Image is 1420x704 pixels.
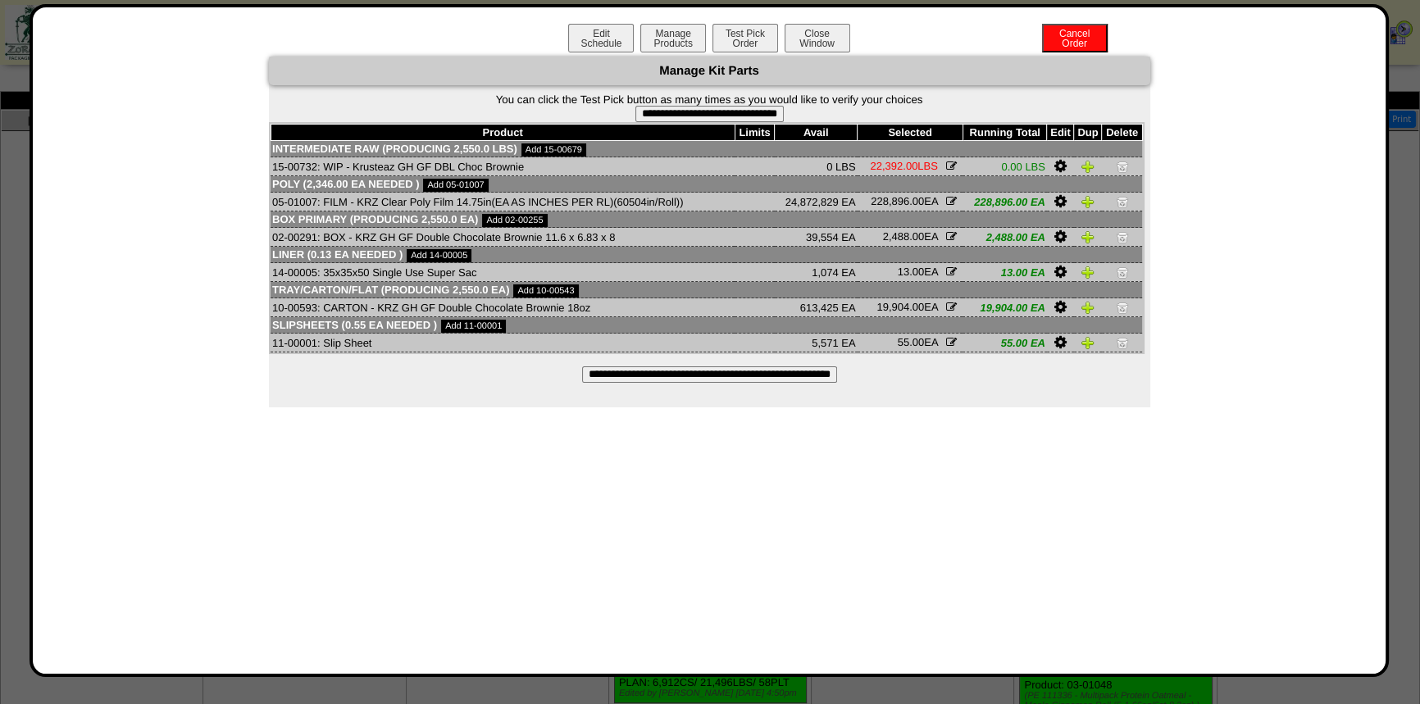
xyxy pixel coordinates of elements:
[1116,230,1129,243] img: Delete Item
[871,195,924,207] span: 228,896.00
[271,263,735,282] td: 14-00005: 35x35x50 Single Use Super Sac
[1116,195,1129,208] img: Delete Item
[963,157,1046,176] td: 0.00 LBS
[423,179,488,192] a: Add 05-01007
[1081,301,1095,314] img: Duplicate Item
[1081,266,1095,279] img: Duplicate Item
[271,211,1142,228] td: Box Primary (Producing 2,550.0 EA)
[963,193,1046,211] td: 228,896.00 EA
[775,125,858,141] th: Avail
[271,125,735,141] th: Product
[963,125,1046,141] th: Running Total
[898,266,925,278] span: 13.00
[1074,125,1102,141] th: Dup
[735,125,775,141] th: Limits
[963,228,1046,247] td: 2,488.00 EA
[963,334,1046,352] td: 55.00 EA
[883,230,925,243] span: 2,488.00
[963,263,1046,282] td: 13.00 EA
[775,228,858,247] td: 39,554 EA
[1081,195,1095,208] img: Duplicate Item
[271,157,735,176] td: 15-00732: WIP - Krusteaz GH GF DBL Choc Brownie
[271,193,735,211] td: 05-01007: FILM - KRZ Clear Poly Film 14.75in(EA AS INCHES PER RL)(60504in/Roll))
[876,301,924,313] span: 19,904.00
[775,263,858,282] td: 1,074 EA
[1116,266,1129,279] img: Delete Item
[858,125,963,141] th: Selected
[568,24,634,52] button: EditSchedule
[1102,125,1142,141] th: Delete
[898,266,938,278] span: EA
[271,334,735,352] td: 11-00001: Slip Sheet
[513,284,578,297] a: Add 10-00543
[271,247,1142,263] td: Liner (0.13 EA needed )
[407,249,471,262] a: Add 14-00005
[775,157,858,176] td: 0 LBS
[441,320,506,333] a: Add 11-00001
[482,214,547,227] a: Add 02-00255
[883,230,938,243] span: EA
[640,24,706,52] button: ManageProducts
[269,57,1150,85] div: Manage Kit Parts
[898,336,938,348] span: EA
[775,334,858,352] td: 5,571 EA
[271,317,1142,334] td: Slipsheets (0.55 EA needed )
[775,193,858,211] td: 24,872,829 EA
[783,37,852,49] a: CloseWindow
[521,143,586,157] a: Add 15-00679
[271,141,1142,157] td: Intermediate Raw (Producing 2,550.0 LBS)
[1116,301,1129,314] img: Delete Item
[1081,160,1095,173] img: Duplicate Item
[271,228,735,247] td: 02-00291: BOX - KRZ GH GF Double Chocolate Brownie 11.6 x 6.83 x 8
[785,24,850,52] button: CloseWindow
[876,301,937,313] span: EA
[271,282,1142,298] td: Tray/Carton/Flat (Producing 2,550.0 EA)
[898,336,925,348] span: 55.00
[712,24,778,52] button: Test PickOrder
[775,298,858,317] td: 613,425 EA
[271,298,735,317] td: 10-00593: CARTON - KRZ GH GF Double Chocolate Brownie 18oz
[1081,230,1095,243] img: Duplicate Item
[1116,336,1129,349] img: Delete Item
[963,298,1046,317] td: 19,904.00 EA
[1081,336,1095,349] img: Duplicate Item
[269,93,1150,122] form: You can click the Test Pick button as many times as you would like to verify your choices
[870,160,917,172] span: 22,392.00
[870,160,937,172] span: LBS
[271,176,1142,193] td: Poly (2,346.00 EA needed )
[1047,125,1074,141] th: Edit
[1042,24,1108,52] button: CancelOrder
[1116,160,1129,173] img: Delete Item
[871,195,938,207] span: EA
